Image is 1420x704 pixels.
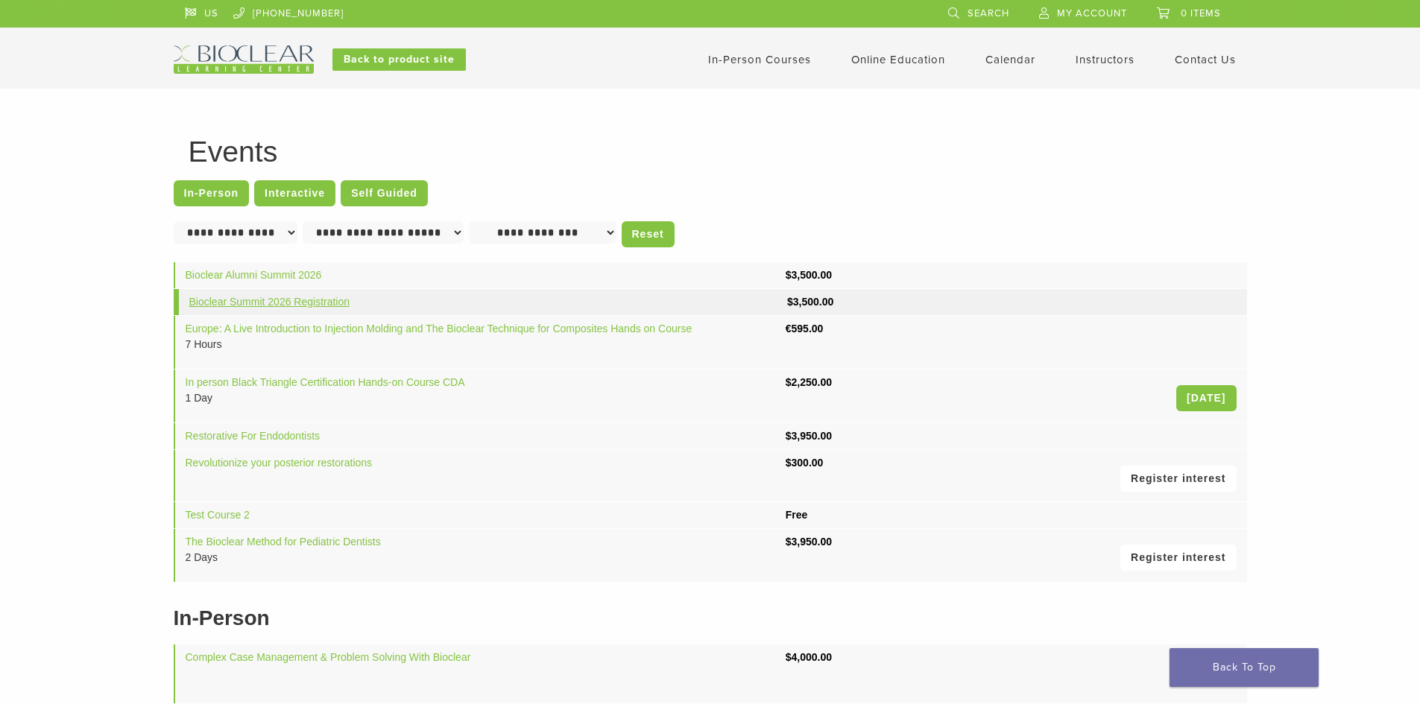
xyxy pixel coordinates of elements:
div: €595.00 [786,321,915,337]
a: Back To Top [1170,648,1319,687]
a: In person Black Triangle Certification Hands-on Course CDA [186,376,465,388]
a: In-Person [174,180,250,206]
div: $2,250.00 [786,375,915,390]
a: Contact Us [1175,53,1236,66]
a: The Bioclear Method for Pediatric Dentists [186,536,381,548]
div: $3,950.00 [786,428,915,444]
a: Register interest [1120,466,1236,492]
a: Instructors [1076,53,1135,66]
a: Europe: A Live Introduction to Injection Molding and The Bioclear Technique for Composites Hands ... [186,323,692,334]
a: Back to product site [332,48,466,71]
a: Online Education [851,53,945,66]
span: My Account [1057,7,1127,19]
span: 0 items [1181,7,1221,19]
div: 1 Day [186,390,765,406]
a: Complex Case Management & Problem Solving With Bioclear [186,651,471,663]
a: Restorative For Endodontists [186,430,321,442]
div: 7 Hours [186,337,765,352]
a: Bioclear Alumni Summit 2026 [186,269,322,281]
div: 2 Days [186,550,765,565]
a: Self Guided [341,180,428,206]
div: $3,950.00 [786,534,915,550]
div: Free [786,507,915,523]
a: Interactive [254,180,335,206]
a: Revolutionize your posterior restorations [186,457,373,469]
div: $3,500.00 [786,267,915,283]
a: Reset [622,221,675,247]
div: $3,500.00 [787,294,916,310]
a: Bioclear Summit 2026 Registration [189,296,350,308]
a: Register interest [1120,545,1236,571]
span: Search [968,7,1009,19]
div: $300.00 [786,455,915,471]
a: [DATE] [1176,385,1236,411]
a: Calendar [985,53,1035,66]
h1: Events [189,137,1232,166]
a: In-Person Courses [708,53,811,66]
img: Bioclear [174,45,314,74]
h2: In-Person [174,603,1247,634]
a: Test Course 2 [186,509,250,521]
div: $4,000.00 [786,650,915,665]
